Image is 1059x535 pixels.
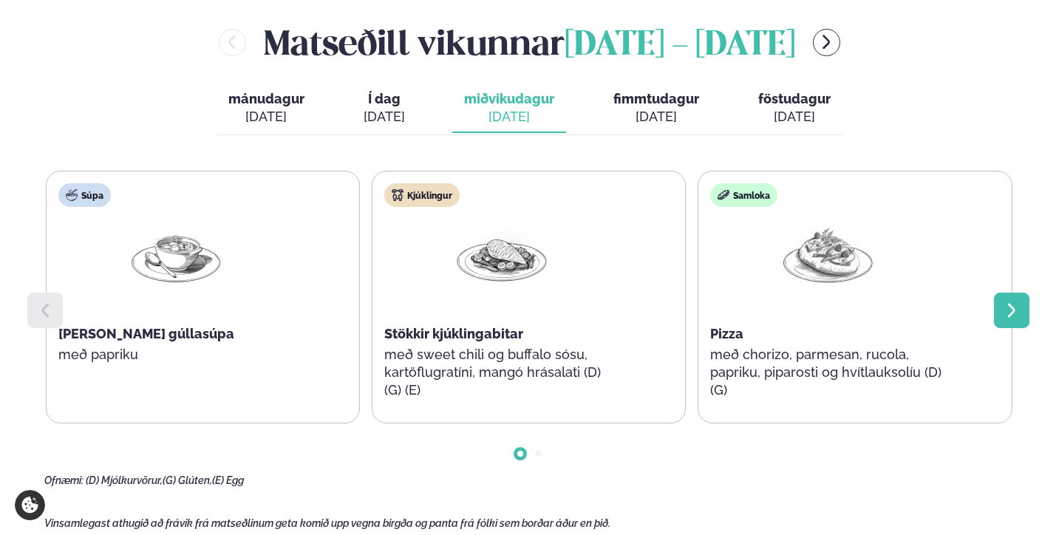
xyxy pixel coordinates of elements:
[710,183,777,207] div: Samloka
[452,84,566,133] button: miðvikudagur [DATE]
[464,108,554,126] div: [DATE]
[758,108,831,126] div: [DATE]
[58,346,293,364] p: með papriku
[384,326,523,341] span: Stökkir kjúklingabitar
[58,183,111,207] div: Súpa
[454,219,549,287] img: Chicken-breast.png
[392,189,403,201] img: chicken.svg
[464,91,554,106] span: miðvikudagur
[602,84,711,133] button: fimmtudagur [DATE]
[163,474,212,486] span: (G) Glúten,
[565,30,795,62] span: [DATE] - [DATE]
[44,474,84,486] span: Ofnæmi:
[129,219,223,287] img: Soup.png
[86,474,163,486] span: (D) Mjólkurvörur,
[613,108,699,126] div: [DATE]
[535,451,541,457] span: Go to slide 2
[384,346,619,399] p: með sweet chili og buffalo sósu, kartöflugratíni, mangó hrásalati (D) (G) (E)
[813,29,840,56] button: menu-btn-right
[352,84,417,133] button: Í dag [DATE]
[217,84,316,133] button: mánudagur [DATE]
[219,29,246,56] button: menu-btn-left
[517,451,523,457] span: Go to slide 1
[66,189,78,201] img: soup.svg
[212,474,244,486] span: (E) Egg
[15,490,45,520] a: Cookie settings
[613,91,699,106] span: fimmtudagur
[58,326,234,341] span: [PERSON_NAME] gúllasúpa
[758,91,831,106] span: föstudagur
[384,183,460,207] div: Kjúklingur
[780,219,875,288] img: Pizza-Bread.png
[710,326,743,341] span: Pizza
[264,18,795,67] h2: Matseðill vikunnar
[44,517,610,529] span: Vinsamlegast athugið að frávik frá matseðlinum geta komið upp vegna birgða og panta frá fólki sem...
[364,90,405,108] span: Í dag
[718,189,729,201] img: sandwich-new-16px.svg
[364,108,405,126] div: [DATE]
[746,84,842,133] button: föstudagur [DATE]
[228,108,304,126] div: [DATE]
[710,346,945,399] p: með chorizo, parmesan, rucola, papriku, piparosti og hvítlauksolíu (D) (G)
[228,91,304,106] span: mánudagur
